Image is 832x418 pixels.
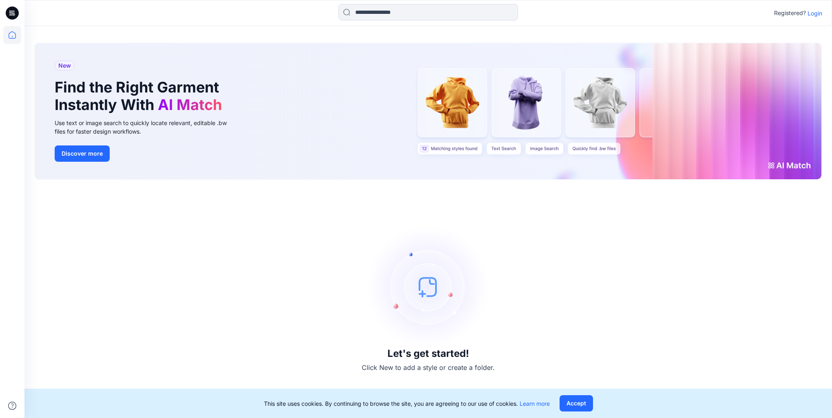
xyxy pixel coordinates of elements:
h1: Find the Right Garment Instantly With [55,79,226,114]
span: AI Match [158,96,222,114]
button: Accept [560,395,593,411]
p: Login [808,9,822,18]
span: New [58,61,71,70]
img: empty-state-image.svg [367,226,489,348]
p: Click New to add a style or create a folder. [362,363,495,372]
p: Registered? [774,8,806,18]
p: This site uses cookies. By continuing to browse the site, you are agreeing to our use of cookies. [264,399,550,408]
a: Learn more [520,400,550,407]
h3: Let's get started! [387,348,469,359]
div: Use text or image search to quickly locate relevant, editable .bw files for faster design workflows. [55,119,238,136]
button: Discover more [55,145,110,162]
